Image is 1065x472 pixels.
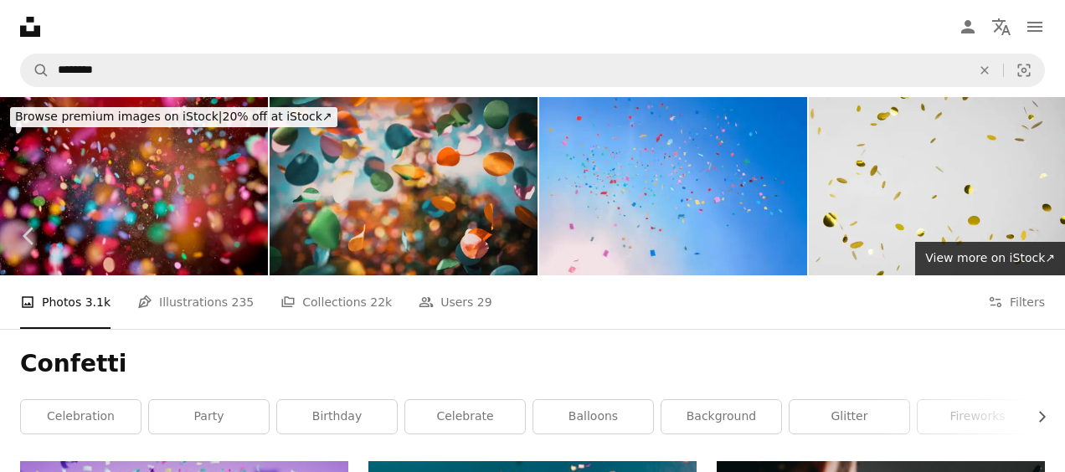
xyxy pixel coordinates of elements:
[1004,54,1044,86] button: Visual search
[790,400,909,434] a: glitter
[232,293,255,311] span: 235
[277,400,397,434] a: birthday
[370,293,392,311] span: 22k
[1018,10,1052,44] button: Menu
[915,242,1065,275] a: View more on iStock↗
[966,54,1003,86] button: Clear
[149,400,269,434] a: party
[661,400,781,434] a: background
[137,275,254,329] a: Illustrations 235
[15,110,222,123] span: Browse premium images on iStock |
[477,293,492,311] span: 29
[280,275,392,329] a: Collections 22k
[21,400,141,434] a: celebration
[1026,400,1045,434] button: scroll list to the right
[1006,156,1065,316] a: Next
[951,10,985,44] a: Log in / Sign up
[15,110,332,123] span: 20% off at iStock ↗
[988,275,1045,329] button: Filters
[419,275,492,329] a: Users 29
[533,400,653,434] a: balloons
[918,400,1037,434] a: fireworks
[270,97,538,275] img: background of confetti in the air celebration in the city
[21,54,49,86] button: Search Unsplash
[925,251,1055,264] span: View more on iStock ↗
[985,10,1018,44] button: Language
[20,54,1045,87] form: Find visuals sitewide
[405,400,525,434] a: celebrate
[20,17,40,37] a: Home — Unsplash
[539,97,807,275] img: Colourful confetti falling
[20,349,1045,379] h1: Confetti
